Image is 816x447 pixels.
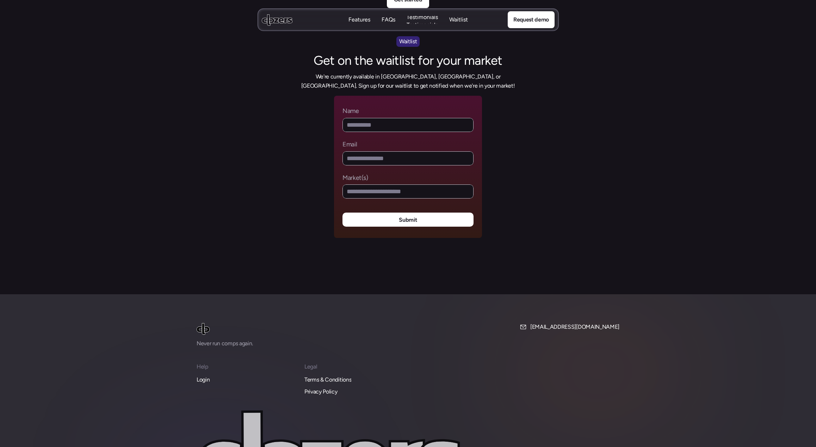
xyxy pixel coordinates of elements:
h2: Get on the waitlist for your market [288,52,528,69]
p: Features [348,16,370,24]
p: Email [342,140,357,149]
button: Submit [342,213,474,227]
a: FAQsFAQs [382,16,395,24]
a: Terms & Conditions [304,375,351,384]
a: Request demo [507,11,554,28]
a: Login [197,375,210,384]
p: Help [197,362,296,371]
a: WaitlistWaitlist [449,16,468,24]
p: Testimonials [407,21,438,29]
input: Name [342,118,474,132]
p: Waitlist [449,16,468,24]
p: Testimonials [407,13,438,21]
p: FAQs [382,16,395,24]
p: Never run comps again. [197,339,295,348]
p: Market(s) [342,174,368,182]
p: We're currently available in [GEOGRAPHIC_DATA], [GEOGRAPHIC_DATA], or [GEOGRAPHIC_DATA]. Sign up ... [288,72,528,90]
input: Market(s) [342,184,474,199]
p: Name [342,107,359,115]
a: TestimonialsTestimonials [407,16,438,24]
p: Submit [399,215,417,225]
p: Request demo [513,15,549,24]
p: [EMAIL_ADDRESS][DOMAIN_NAME] [530,322,619,332]
p: Legal [304,362,404,371]
p: Features [348,24,370,31]
p: Waitlist [449,24,468,31]
p: FAQs [382,24,395,31]
input: Email [342,151,474,165]
a: Privacy Policy [304,387,338,396]
p: Waitlist [399,37,417,46]
a: FeaturesFeatures [348,16,370,24]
